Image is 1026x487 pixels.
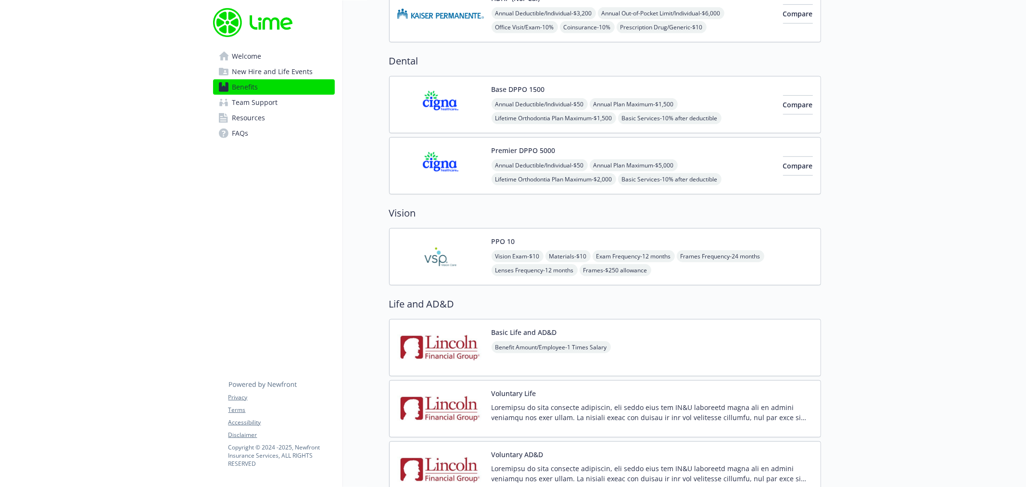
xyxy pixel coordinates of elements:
p: Loremipsu do sita consecte adipiscin, eli seddo eius tem IN&U laboreetd magna ali en admini venia... [492,463,813,484]
span: Compare [783,9,813,18]
span: Compare [783,100,813,109]
button: Voluntary AD&D [492,449,544,460]
button: Compare [783,4,813,24]
button: Premier DPPO 5000 [492,145,556,155]
span: Benefit Amount/Employee - 1 Times Salary [492,341,611,353]
img: CIGNA carrier logo [397,145,484,186]
span: Prescription Drug/Generic - $10 [617,21,707,33]
a: FAQs [213,126,335,141]
span: Resources [232,110,266,126]
img: Lincoln Financial Group carrier logo [397,327,484,368]
span: Welcome [232,49,262,64]
p: Copyright © 2024 - 2025 , Newfront Insurance Services, ALL RIGHTS RESERVED [228,443,334,468]
h2: Life and AD&D [389,297,821,311]
span: Basic Services - 10% after deductible [618,173,722,185]
a: Privacy [228,393,334,402]
span: Annual Deductible/Individual - $3,200 [492,7,596,19]
a: Welcome [213,49,335,64]
a: Disclaimer [228,431,334,439]
span: FAQs [232,126,249,141]
span: Benefits [232,79,258,95]
span: Team Support [232,95,278,110]
span: Lenses Frequency - 12 months [492,264,578,276]
p: Loremipsu do sita consecte adipiscin, eli seddo eius tem IN&U laboreetd magna ali en admini venia... [492,402,813,423]
span: Annual Out-of-Pocket Limit/Individual - $6,000 [598,7,724,19]
button: Basic Life and AD&D [492,327,557,337]
span: Annual Deductible/Individual - $50 [492,159,588,171]
a: Accessibility [228,418,334,427]
button: Compare [783,156,813,176]
span: Annual Plan Maximum - $5,000 [590,159,678,171]
a: Team Support [213,95,335,110]
img: Vision Service Plan carrier logo [397,236,484,277]
span: Basic Services - 10% after deductible [618,112,722,124]
span: Lifetime Orthodontia Plan Maximum - $2,000 [492,173,616,185]
button: Voluntary Life [492,388,536,398]
span: New Hire and Life Events [232,64,313,79]
span: Lifetime Orthodontia Plan Maximum - $1,500 [492,112,616,124]
span: Frames - $250 allowance [580,264,651,276]
h2: Vision [389,206,821,220]
a: Resources [213,110,335,126]
h2: Dental [389,54,821,68]
button: Base DPPO 1500 [492,84,545,94]
button: PPO 10 [492,236,515,246]
span: Annual Deductible/Individual - $50 [492,98,588,110]
span: Vision Exam - $10 [492,250,544,262]
span: Frames Frequency - 24 months [677,250,764,262]
img: CIGNA carrier logo [397,84,484,125]
a: Benefits [213,79,335,95]
span: Compare [783,161,813,170]
a: Terms [228,406,334,414]
span: Coinsurance - 10% [560,21,615,33]
img: Lincoln Financial Group carrier logo [397,388,484,429]
span: Exam Frequency - 12 months [593,250,675,262]
span: Annual Plan Maximum - $1,500 [590,98,678,110]
button: Compare [783,95,813,115]
a: New Hire and Life Events [213,64,335,79]
span: Materials - $10 [545,250,591,262]
span: Office Visit/Exam - 10% [492,21,558,33]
